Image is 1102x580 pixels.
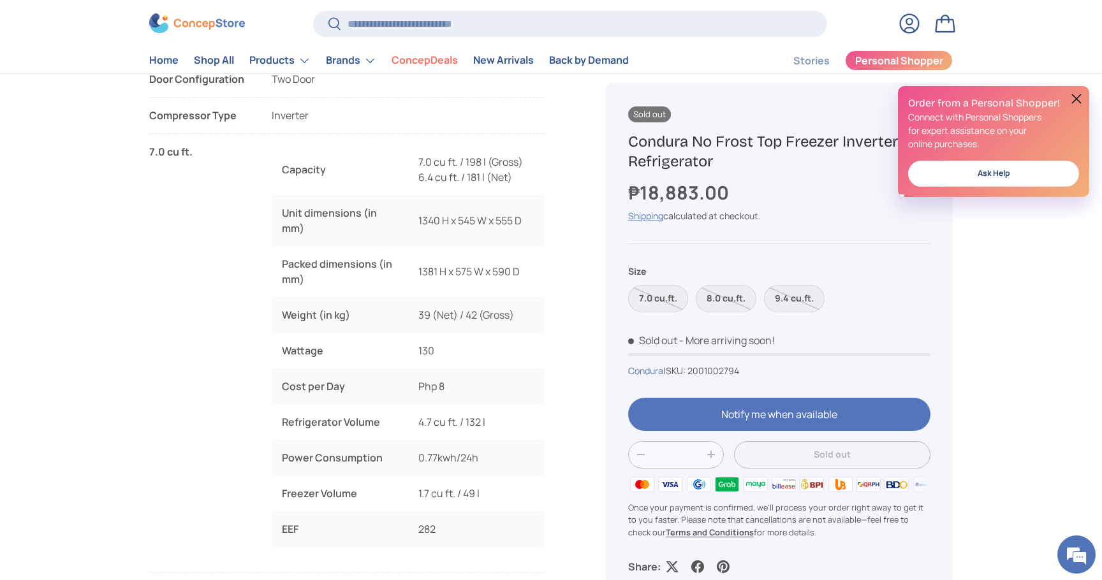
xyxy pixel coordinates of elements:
[272,333,408,368] td: Wattage
[149,48,629,73] nav: Primary
[418,521,534,537] p: 282
[628,502,930,539] p: Once your payment is confirmed, we'll process your order right away to get it to you faster. Plea...
[408,144,545,195] td: 7.0 cu ft. / 198 l (Gross)
[549,48,629,73] a: Back by Demand
[656,475,684,494] img: visa
[473,48,534,73] a: New Arrivals
[793,48,830,73] a: Stories
[418,343,534,358] p: 130
[628,106,671,122] span: Sold out
[628,475,656,494] img: master
[679,333,775,347] p: - More arriving soon!
[282,256,398,287] p: Packed dimensions (in mm)
[713,475,741,494] img: grabpay
[628,265,646,278] legend: Size
[149,144,251,562] div: 7.0 cu ft.
[272,72,315,86] span: Two Door
[741,475,769,494] img: maya
[418,486,534,501] p: 1.7 cu ft. / 49 l
[272,475,408,511] td: Freezer Volume
[282,205,398,236] p: Unit dimensions (in mm)
[149,108,251,123] div: Compressor Type
[855,475,883,494] img: qrph
[628,285,688,312] label: Sold out
[418,414,534,430] p: 4.7 cu ft. / 132 l
[392,48,458,73] a: ConcepDeals
[272,297,408,333] td: Weight (in kg)
[187,393,231,410] em: Submit
[628,210,930,223] div: calculated at checkout.
[798,475,826,494] img: bpi
[663,365,739,377] span: |
[687,365,739,377] span: 2001002794
[628,333,677,347] span: Sold out
[272,404,408,440] td: Refrigerator Volume
[408,246,545,297] td: 1381 H x 575 W x 590 D
[149,14,245,34] img: ConcepStore
[408,297,545,333] td: 39 (Net) / 42 (Gross)
[770,475,798,494] img: billease
[194,48,234,73] a: Shop All
[209,6,240,37] div: Minimize live chat window
[826,475,854,494] img: ubp
[908,96,1079,110] h2: Order from a Personal Shopper!
[685,475,713,494] img: gcash
[272,440,408,475] td: Power Consumption
[763,48,953,73] nav: Secondary
[855,56,943,66] span: Personal Shopper
[628,559,661,574] p: Share:
[628,180,732,205] strong: ₱18,883.00
[272,108,309,122] span: Inverter
[666,526,754,538] a: Terms and Conditions
[408,195,545,246] td: 1340 H x 545 W x 555 D
[696,285,756,312] label: Sold out
[666,365,686,377] span: SKU:
[734,441,930,468] button: Sold out
[149,71,251,87] div: Door Configuration
[6,348,243,393] textarea: Type your message and click 'Submit'
[318,48,384,73] summary: Brands
[908,110,1079,150] p: Connect with Personal Shoppers for expert assistance on your online purchases.
[242,48,318,73] summary: Products
[628,210,663,222] a: Shipping
[272,368,408,404] td: Cost per Day
[908,161,1079,187] a: Ask Help
[66,71,214,88] div: Leave a message
[418,170,534,185] p: 6.4 cu ft. / 181 l (Net)
[149,48,179,73] a: Home
[272,144,408,195] td: Capacity
[628,132,930,171] h1: Condura No Frost Top Freezer Inverter Refrigerator
[911,475,939,494] img: metrobank
[628,365,663,377] a: Condura
[418,450,534,465] p: 0.77kwh/24h
[272,511,408,547] td: EEF
[845,50,953,71] a: Personal Shopper
[418,379,534,394] p: Php 8
[764,285,825,312] label: Sold out
[883,475,911,494] img: bdo
[27,161,223,289] span: We are offline. Please leave us a message.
